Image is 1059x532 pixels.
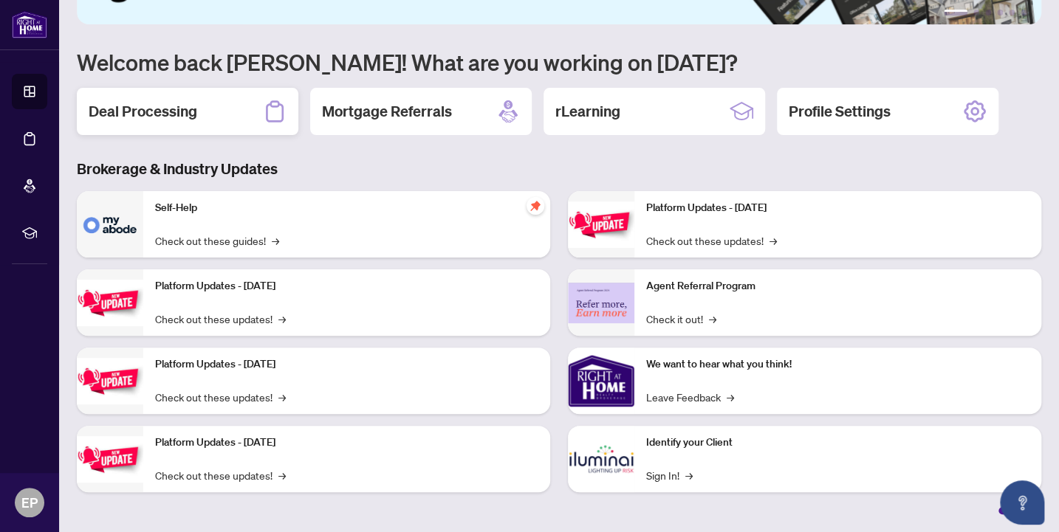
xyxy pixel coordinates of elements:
[322,101,452,122] h2: Mortgage Referrals
[77,280,143,326] img: Platform Updates - September 16, 2025
[155,356,538,373] p: Platform Updates - [DATE]
[155,389,286,405] a: Check out these updates!→
[12,11,47,38] img: logo
[568,348,634,414] img: We want to hear what you think!
[77,191,143,258] img: Self-Help
[568,201,634,248] img: Platform Updates - June 23, 2025
[646,467,693,483] a: Sign In!→
[89,101,197,122] h2: Deal Processing
[646,356,1029,373] p: We want to hear what you think!
[770,232,777,249] span: →
[1021,10,1027,15] button: 6
[646,200,1029,216] p: Platform Updates - [DATE]
[997,10,1003,15] button: 4
[555,101,620,122] h2: rLearning
[155,435,538,451] p: Platform Updates - [DATE]
[944,10,967,15] button: 1
[1000,480,1044,525] button: Open asap
[21,492,38,513] span: EP
[77,436,143,483] img: Platform Updates - July 8, 2025
[646,278,1029,294] p: Agent Referral Program
[985,10,991,15] button: 3
[727,389,734,405] span: →
[646,389,734,405] a: Leave Feedback→
[278,389,286,405] span: →
[278,311,286,327] span: →
[155,467,286,483] a: Check out these updates!→
[1009,10,1015,15] button: 5
[155,278,538,294] p: Platform Updates - [DATE]
[77,358,143,404] img: Platform Updates - July 21, 2025
[527,197,544,215] span: pushpin
[646,435,1029,451] p: Identify your Client
[77,48,1041,76] h1: Welcome back [PERSON_NAME]! What are you working on [DATE]?
[709,311,716,327] span: →
[568,283,634,323] img: Agent Referral Program
[568,426,634,492] img: Identify your Client
[685,467,693,483] span: →
[155,232,279,249] a: Check out these guides!→
[155,200,538,216] p: Self-Help
[646,311,716,327] a: Check it out!→
[973,10,979,15] button: 2
[272,232,279,249] span: →
[77,159,1041,179] h3: Brokerage & Industry Updates
[789,101,891,122] h2: Profile Settings
[278,467,286,483] span: →
[155,311,286,327] a: Check out these updates!→
[646,232,777,249] a: Check out these updates!→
